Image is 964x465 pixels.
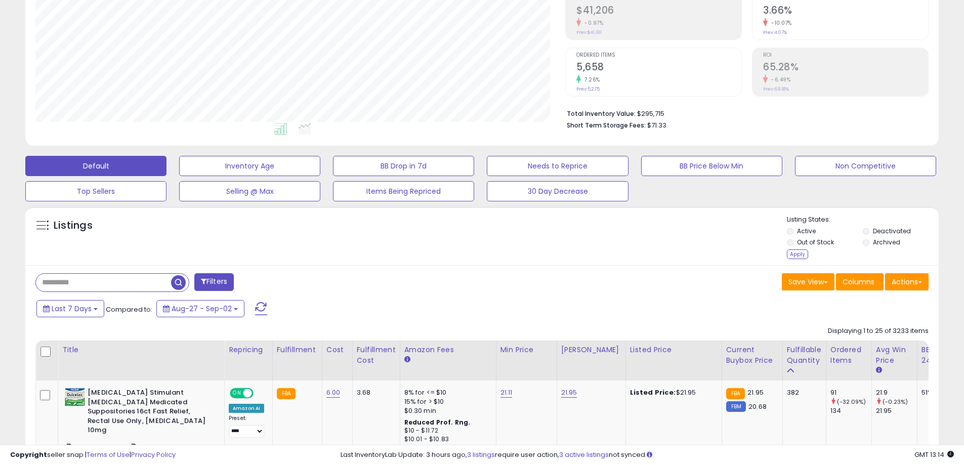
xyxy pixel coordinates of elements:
[921,388,955,397] div: 51%
[487,181,628,201] button: 30 Day Decrease
[559,450,609,459] a: 3 active listings
[156,300,244,317] button: Aug-27 - Sep-02
[179,156,320,176] button: Inventory Age
[768,76,790,83] small: -6.49%
[647,120,666,130] span: $71.33
[747,388,764,397] span: 21.95
[576,29,602,35] small: Prev: $41,611
[576,86,600,92] small: Prev: 5,275
[567,107,921,119] li: $295,715
[763,86,789,92] small: Prev: 69.81%
[10,450,47,459] strong: Copyright
[333,181,474,201] button: Items Being Repriced
[404,406,488,415] div: $0.30 min
[630,388,676,397] b: Listed Price:
[229,345,268,355] div: Repricing
[763,61,928,75] h2: 65.28%
[404,427,488,435] div: $10 - $11.72
[25,181,166,201] button: Top Sellers
[10,450,176,460] div: seller snap | |
[252,389,268,398] span: OFF
[467,450,495,459] a: 3 listings
[576,5,741,18] h2: $41,206
[172,304,232,314] span: Aug-27 - Sep-02
[830,406,871,415] div: 134
[277,345,318,355] div: Fulfillment
[231,389,243,398] span: ON
[787,345,822,366] div: Fulfillable Quantity
[914,450,954,459] span: 2025-09-10 13:14 GMT
[561,388,577,398] a: 21.95
[333,156,474,176] button: BB Drop in 7d
[797,238,834,246] label: Out of Stock
[52,304,92,314] span: Last 7 Days
[487,156,628,176] button: Needs to Reprice
[326,388,341,398] a: 6.00
[229,415,265,438] div: Preset:
[748,402,767,411] span: 20.68
[86,443,127,452] a: B002GU6DM6
[229,404,264,413] div: Amazon AI
[787,249,808,259] div: Apply
[404,418,471,427] b: Reduced Prof. Rng.
[837,398,866,406] small: (-32.09%)
[836,273,884,290] button: Columns
[500,345,553,355] div: Min Price
[885,273,929,290] button: Actions
[763,5,928,18] h2: 3.66%
[131,450,176,459] a: Privacy Policy
[65,388,85,406] img: 51feMcRi+gL._SL40_.jpg
[128,443,192,451] span: | SKU: GE-GMIY-GA2K
[873,227,911,235] label: Deactivated
[883,398,908,406] small: (-0.23%)
[567,121,646,130] b: Short Term Storage Fees:
[782,273,834,290] button: Save View
[404,388,488,397] div: 8% for <= $10
[795,156,936,176] button: Non Competitive
[768,19,792,27] small: -10.07%
[500,388,513,398] a: 21.11
[876,366,882,375] small: Avg Win Price.
[357,345,396,366] div: Fulfillment Cost
[87,450,130,459] a: Terms of Use
[797,227,816,235] label: Active
[876,388,917,397] div: 21.9
[726,388,745,399] small: FBA
[88,388,211,438] b: [MEDICAL_DATA] Stimulant [MEDICAL_DATA] Medicated Suppositories 16ct Fast Relief, Rectal Use Only...
[341,450,954,460] div: Last InventoryLab Update: 3 hours ago, require user action, not synced.
[179,181,320,201] button: Selling @ Max
[194,273,234,291] button: Filters
[581,76,600,83] small: 7.26%
[763,53,928,58] span: ROI
[277,388,296,399] small: FBA
[843,277,874,287] span: Columns
[873,238,900,246] label: Archived
[106,305,152,314] span: Compared to:
[54,219,93,233] h5: Listings
[576,53,741,58] span: Ordered Items
[876,345,913,366] div: Avg Win Price
[630,345,718,355] div: Listed Price
[830,345,867,366] div: Ordered Items
[876,406,917,415] div: 21.95
[404,435,488,444] div: $10.01 - $10.83
[567,109,636,118] b: Total Inventory Value:
[576,61,741,75] h2: 5,658
[763,29,787,35] small: Prev: 4.07%
[787,388,818,397] div: 382
[326,345,348,355] div: Cost
[726,345,778,366] div: Current Buybox Price
[921,345,958,366] div: BB Share 24h.
[828,326,929,336] div: Displaying 1 to 25 of 3233 items
[62,345,220,355] div: Title
[581,19,603,27] small: -0.97%
[404,355,410,364] small: Amazon Fees.
[726,401,746,412] small: FBM
[404,397,488,406] div: 15% for > $10
[404,345,492,355] div: Amazon Fees
[787,215,939,225] p: Listing States:
[357,388,392,397] div: 3.68
[641,156,782,176] button: BB Price Below Min
[25,156,166,176] button: Default
[830,388,871,397] div: 91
